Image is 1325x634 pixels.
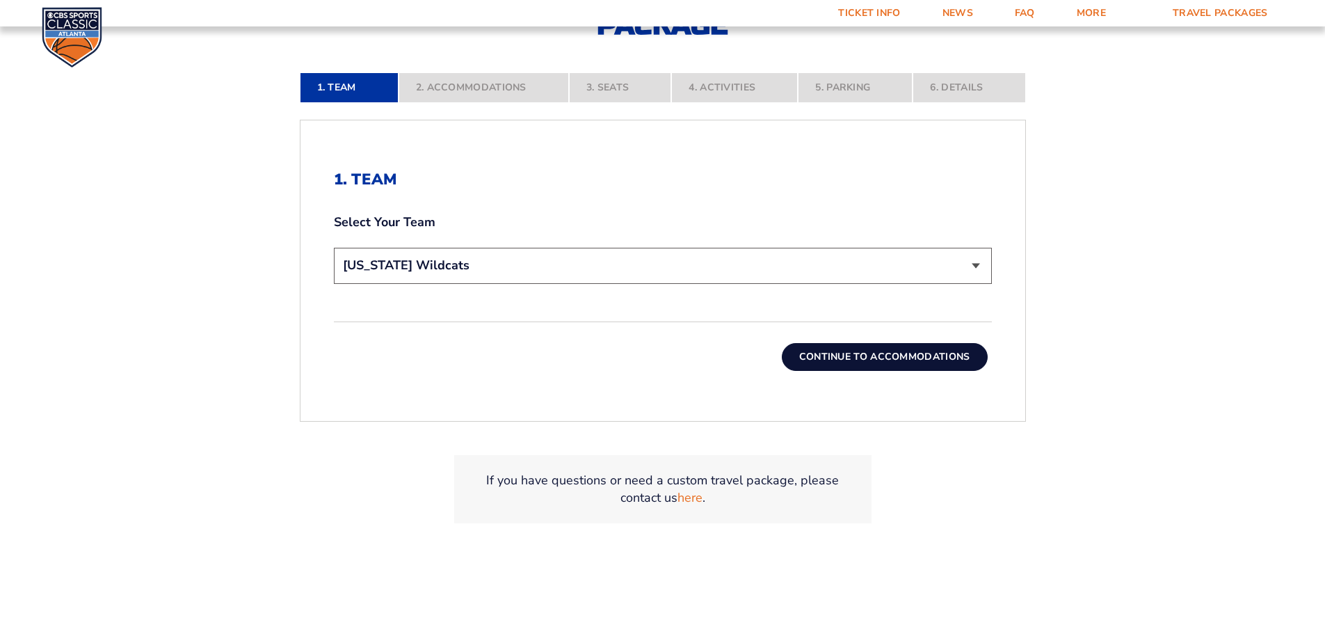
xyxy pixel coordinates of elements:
a: here [677,489,702,507]
label: Select Your Team [334,214,992,231]
h2: 1. Team [334,171,992,189]
img: CBS Sports Classic [42,7,102,68]
p: If you have questions or need a custom travel package, please contact us . [471,472,855,507]
button: Continue To Accommodations [782,343,988,371]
